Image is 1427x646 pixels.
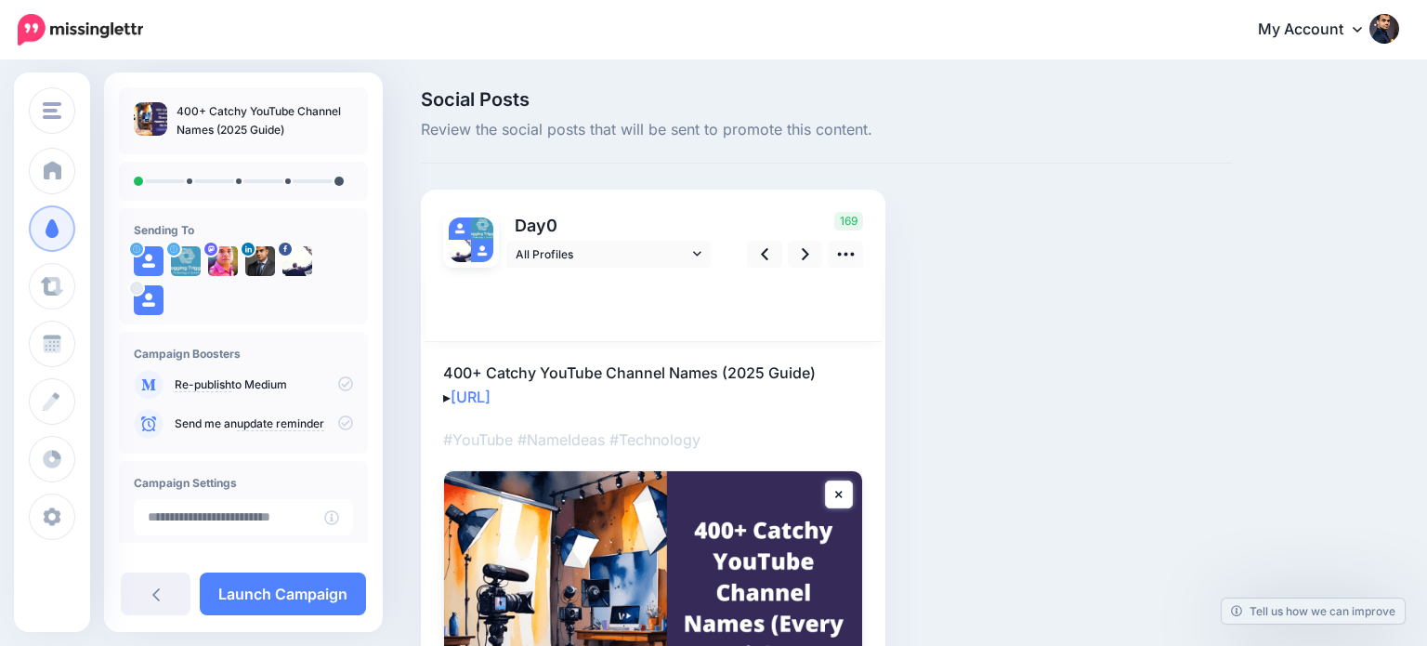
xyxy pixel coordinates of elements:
img: 358731194_718620323612071_5875523225203371151_n-bsa153721.png [282,246,312,276]
a: Tell us how we can improve [1222,599,1405,624]
img: user_default_image.png [134,246,164,276]
span: 0 [546,216,557,235]
p: #YouTube #NameIdeas #Technology [443,428,863,452]
span: 169 [834,212,863,231]
p: 400+ Catchy YouTube Channel Names (2025 Guide) ▸ [443,361,863,409]
a: Re-publish [175,377,231,392]
p: to Medium [175,376,353,393]
img: user_default_image.png [134,285,164,315]
span: All Profiles [516,244,688,264]
p: Send me an [175,415,353,432]
img: user_default_image.png [449,218,471,240]
a: [URL] [451,388,491,406]
a: All Profiles [506,241,711,268]
h4: Sending To [134,223,353,237]
img: 5tyPiY3s-78625.jpg [471,218,493,240]
span: Social Posts [421,90,1232,109]
a: update reminder [237,416,324,431]
img: aabfe81e757113dc1433b3038b960b7d_thumb.jpg [134,102,167,136]
img: 5tyPiY3s-78625.jpg [171,246,201,276]
img: Missinglettr [18,14,143,46]
h4: Campaign Settings [134,476,353,490]
img: 358731194_718620323612071_5875523225203371151_n-bsa153721.png [449,240,471,262]
img: menu.png [43,102,61,119]
p: 400+ Catchy YouTube Channel Names (2025 Guide) [177,102,353,139]
img: user_default_image.png [471,240,493,262]
p: Day [506,212,713,239]
h4: Campaign Boosters [134,347,353,361]
a: My Account [1239,7,1399,53]
img: 1751864478189-77827.png [245,246,275,276]
img: d4e3d9f8f0501bdc-88716.png [208,246,238,276]
span: Review the social posts that will be sent to promote this content. [421,118,1232,142]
